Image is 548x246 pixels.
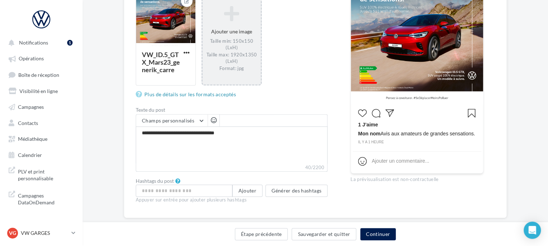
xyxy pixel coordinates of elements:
button: Continuer [360,228,396,240]
button: Ajouter [232,185,263,197]
div: VW_ID.5_GTX_Mars23_generik_carre [142,51,180,74]
div: Open Intercom Messenger [524,222,541,239]
a: Contacts [4,116,78,129]
button: Étape précédente [235,228,288,240]
span: Campagnes DataOnDemand [18,191,74,206]
a: PLV et print personnalisable [4,164,78,185]
a: Visibilité en ligne [4,84,78,97]
label: Hashtags du post [136,178,174,184]
div: 1 J’aime [358,121,476,130]
button: Champs personnalisés [136,115,208,127]
span: Calendrier [18,152,42,158]
span: PLV et print personnalisable [18,167,74,182]
span: Boîte de réception [18,71,59,78]
button: Générer des hashtags [265,185,328,197]
span: Champs personnalisés [142,117,194,124]
svg: J’aime [358,109,367,117]
a: Plus de détails sur les formats acceptés [136,90,239,99]
a: Campagnes DataOnDemand [4,188,78,209]
div: Appuyer sur entrée pour ajouter plusieurs hashtags [136,197,328,203]
button: Notifications 1 [4,36,75,49]
button: Sauvegarder et quitter [292,228,356,240]
div: La prévisualisation est non-contractuelle [350,173,483,183]
div: Ajouter un commentaire... [372,157,429,164]
svg: Commenter [372,109,380,117]
span: Campagnes [18,104,44,110]
label: 40/2200 [136,164,328,172]
a: Boîte de réception [4,68,78,81]
span: Mon nom [358,131,380,136]
span: Médiathèque [18,136,47,142]
span: Notifications [19,40,48,46]
a: Campagnes [4,100,78,113]
a: Calendrier [4,148,78,161]
span: Contacts [18,120,38,126]
span: Opérations [19,56,44,62]
span: Avis aux amateurs de grandes sensations. [358,130,475,137]
svg: Enregistrer [467,109,476,117]
a: Opérations [4,52,78,65]
a: Médiathèque [4,132,78,145]
div: il y a 1 heure [358,139,476,145]
div: 1 [67,40,73,46]
a: VG VW GARGES [6,226,77,240]
span: VG [9,229,16,237]
span: Visibilité en ligne [19,88,58,94]
label: Texte du post [136,107,328,112]
p: VW GARGES [21,229,69,237]
svg: Emoji [358,157,367,166]
svg: Partager la publication [385,109,394,117]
